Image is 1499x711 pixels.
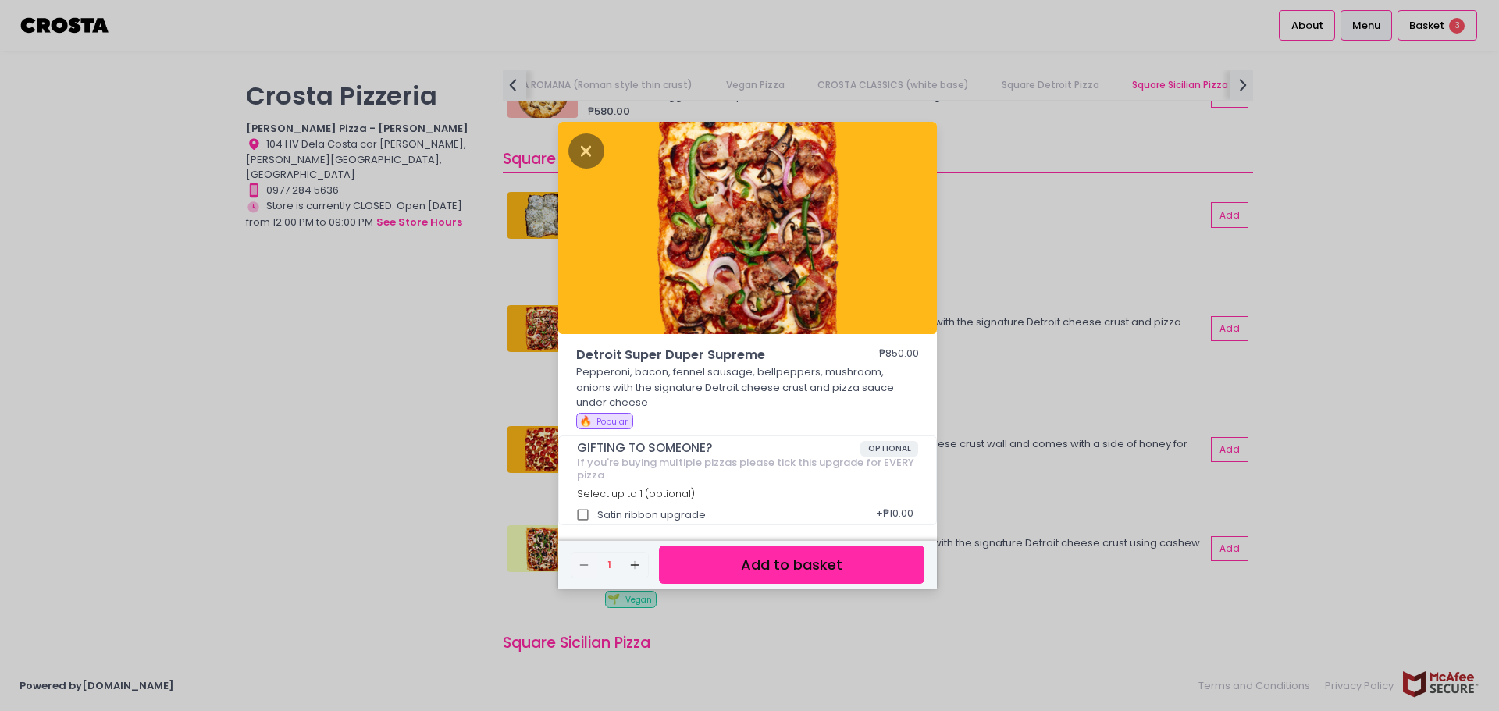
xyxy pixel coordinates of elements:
span: Detroit Super Duper Supreme [576,346,834,364]
button: Close [568,142,604,158]
div: If you're buying multiple pizzas please tick this upgrade for EVERY pizza [577,457,919,481]
span: OPTIONAL [860,441,919,457]
span: Select up to 1 (optional) [577,487,695,500]
span: 🔥 [579,414,592,428]
div: + ₱10.00 [871,500,918,530]
p: Pepperoni, bacon, fennel sausage, bellpeppers, mushroom, onions with the signature Detroit cheese... [576,364,920,411]
div: ₱850.00 [879,346,919,364]
img: Detroit Super Duper Supreme [558,122,937,334]
span: Popular [596,416,628,428]
span: GIFTING TO SOMEONE? [577,441,860,455]
button: Add to basket [659,546,924,584]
